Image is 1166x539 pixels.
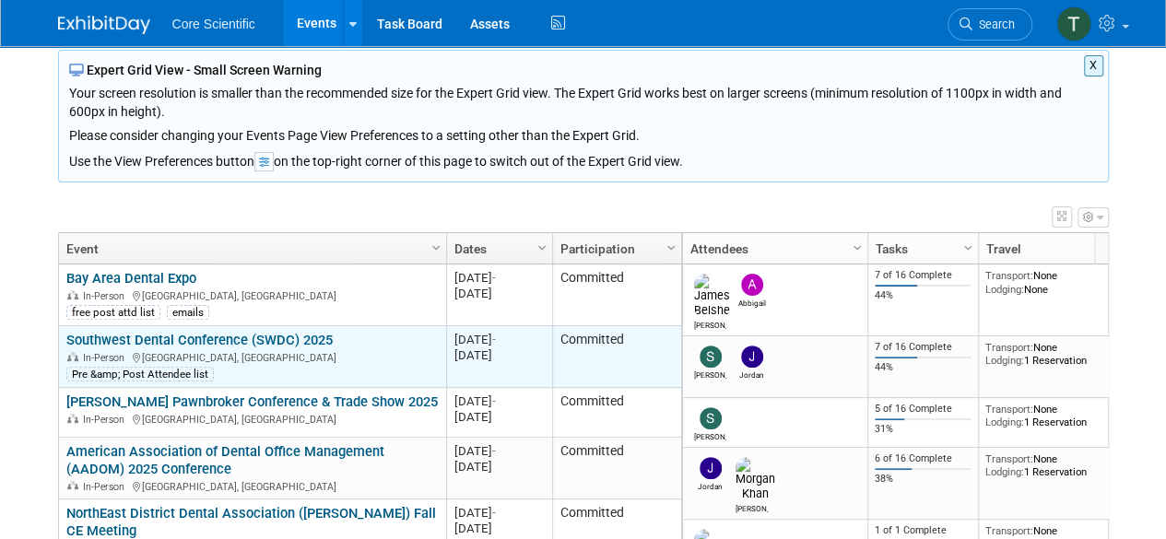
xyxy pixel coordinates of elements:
[58,16,150,34] img: ExhibitDay
[985,283,1024,296] span: Lodging:
[875,473,971,486] div: 38%
[66,332,333,348] a: Southwest Dental Conference (SWDC) 2025
[661,233,681,261] a: Column Settings
[664,240,678,255] span: Column Settings
[532,233,552,261] a: Column Settings
[83,290,130,302] span: In-Person
[985,465,1024,478] span: Lodging:
[741,346,763,368] img: Jordan McCullough
[66,233,434,264] a: Event
[986,233,1113,264] a: Travel
[876,233,966,264] a: Tasks
[694,318,726,330] div: James Belshe
[66,411,438,427] div: [GEOGRAPHIC_DATA], [GEOGRAPHIC_DATA]
[66,505,436,539] a: NorthEast District Dental Association ([PERSON_NAME]) Fall CE Meeting
[67,352,78,361] img: In-Person Event
[875,269,971,282] div: 7 of 16 Complete
[985,452,1118,479] div: None 1 Reservation
[69,79,1098,145] div: Your screen resolution is smaller than the recommended size for the Expert Grid view. The Expert ...
[741,274,763,296] img: Abbigail Belshe
[736,296,768,308] div: Abbigail Belshe
[454,521,544,536] div: [DATE]
[690,233,855,264] a: Attendees
[167,305,209,320] div: emails
[69,121,1098,145] div: Please consider changing your Events Page View Preferences to a setting other than the Expert Grid.
[985,403,1033,416] span: Transport:
[736,457,775,501] img: Morgan Khan
[83,352,130,364] span: In-Person
[694,274,730,318] img: James Belshe
[535,240,549,255] span: Column Settings
[985,524,1033,537] span: Transport:
[958,233,978,261] a: Column Settings
[985,354,1024,367] span: Lodging:
[454,286,544,301] div: [DATE]
[552,264,681,326] td: Committed
[83,414,130,426] span: In-Person
[172,17,255,31] span: Core Scientific
[960,240,975,255] span: Column Settings
[985,403,1118,429] div: None 1 Reservation
[454,233,540,264] a: Dates
[875,403,971,416] div: 5 of 16 Complete
[875,452,971,465] div: 6 of 16 Complete
[552,326,681,388] td: Committed
[66,287,438,303] div: [GEOGRAPHIC_DATA], [GEOGRAPHIC_DATA]
[552,438,681,499] td: Committed
[67,290,78,299] img: In-Person Event
[492,333,496,346] span: -
[700,346,722,368] img: Sam Robinson
[492,394,496,408] span: -
[847,233,867,261] a: Column Settings
[454,443,544,459] div: [DATE]
[875,289,971,302] div: 44%
[66,270,196,287] a: Bay Area Dental Expo
[492,271,496,285] span: -
[66,478,438,494] div: [GEOGRAPHIC_DATA], [GEOGRAPHIC_DATA]
[66,367,214,381] div: Pre &amp; Post Attendee list
[492,506,496,520] span: -
[69,145,1098,171] div: Use the View Preferences button on the top-right corner of this page to switch out of the Expert ...
[454,393,544,409] div: [DATE]
[694,479,726,491] div: Jordan McCullough
[985,416,1024,428] span: Lodging:
[66,305,160,320] div: free post attd list
[875,361,971,374] div: 44%
[492,444,496,458] span: -
[1084,55,1103,76] button: X
[985,341,1033,354] span: Transport:
[700,457,722,479] img: Jordan McCullough
[454,459,544,475] div: [DATE]
[67,414,78,423] img: In-Person Event
[560,233,669,264] a: Participation
[454,332,544,347] div: [DATE]
[985,452,1033,465] span: Transport:
[429,240,443,255] span: Column Settings
[454,505,544,521] div: [DATE]
[875,423,971,436] div: 31%
[700,407,722,429] img: Sam Robinson
[66,443,384,477] a: American Association of Dental Office Management (AADOM) 2025 Conference
[694,429,726,441] div: Sam Robinson
[83,481,130,493] span: In-Person
[694,368,726,380] div: Sam Robinson
[972,18,1015,31] span: Search
[426,233,446,261] a: Column Settings
[1056,6,1091,41] img: Thila Pathma
[875,524,971,537] div: 1 of 1 Complete
[69,61,1098,79] div: Expert Grid View - Small Screen Warning
[66,349,438,365] div: [GEOGRAPHIC_DATA], [GEOGRAPHIC_DATA]
[552,388,681,438] td: Committed
[875,341,971,354] div: 7 of 16 Complete
[736,501,768,513] div: Morgan Khan
[454,347,544,363] div: [DATE]
[985,269,1118,296] div: None None
[948,8,1032,41] a: Search
[454,270,544,286] div: [DATE]
[850,240,865,255] span: Column Settings
[985,269,1033,282] span: Transport:
[67,481,78,490] img: In-Person Event
[985,341,1118,368] div: None 1 Reservation
[736,368,768,380] div: Jordan McCullough
[454,409,544,425] div: [DATE]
